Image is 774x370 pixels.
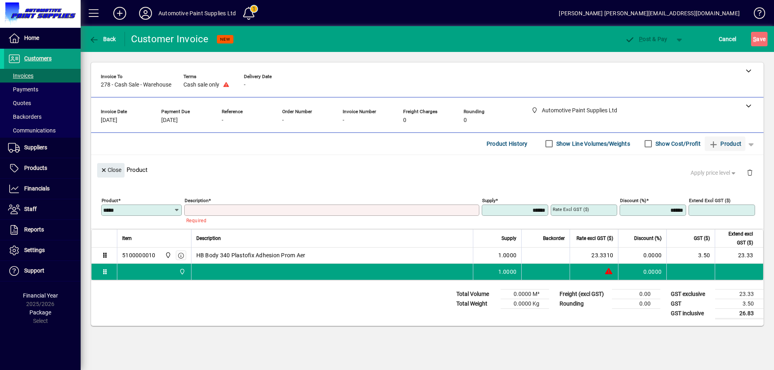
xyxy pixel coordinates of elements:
span: Payments [8,86,38,93]
span: Quotes [8,100,31,106]
label: Show Cost/Profit [654,140,701,148]
a: Communications [4,124,81,137]
span: Discount (%) [634,234,662,243]
span: Backorder [543,234,565,243]
span: Item [122,234,132,243]
span: Product History [487,137,528,150]
button: Save [751,32,768,46]
span: ost & Pay [625,36,668,42]
mat-label: Rate excl GST ($) [553,207,589,212]
span: P [639,36,643,42]
button: Close [97,163,125,178]
div: [PERSON_NAME] [PERSON_NAME][EMAIL_ADDRESS][DOMAIN_NAME] [559,7,740,20]
app-page-header-button: Back [81,32,125,46]
span: [DATE] [101,117,117,124]
span: S [753,36,756,42]
a: Home [4,28,81,48]
span: Customers [24,55,52,62]
mat-label: Supply [482,197,495,203]
span: Financial Year [23,292,58,299]
span: 0 [464,117,467,124]
span: Extend excl GST ($) [720,229,753,247]
a: Staff [4,199,81,219]
app-page-header-button: Delete [740,169,759,176]
span: Rate excl GST ($) [576,234,613,243]
span: Package [29,309,51,316]
a: Settings [4,240,81,260]
span: Invoices [8,72,33,79]
button: Profile [133,6,158,21]
td: GST [667,299,715,308]
span: Close [100,163,121,177]
div: Customer Invoice [131,33,209,45]
td: 0.00 [612,299,660,308]
span: 1.0000 [498,268,517,276]
button: Apply price level [687,165,741,180]
div: Automotive Paint Supplies Ltd [158,7,236,20]
span: Automotive Paint Supplies Ltd [163,251,172,260]
span: Cancel [719,33,737,45]
td: 0.00 [612,289,660,299]
td: Total Volume [452,289,501,299]
mat-label: Discount (%) [620,197,646,203]
button: Post & Pay [621,32,672,46]
span: - [222,117,223,124]
td: 0.0000 Kg [501,299,549,308]
mat-label: Product [102,197,118,203]
div: 23.3310 [575,251,613,259]
td: 26.83 [715,308,764,318]
a: Knowledge Base [748,2,764,28]
span: 0 [403,117,406,124]
button: Add [107,6,133,21]
td: 0.0000 M³ [501,289,549,299]
span: 1.0000 [498,251,517,259]
span: 278 - Cash Sale - Warehouse [101,82,171,88]
a: Financials [4,179,81,199]
span: Suppliers [24,144,47,151]
mat-label: Extend excl GST ($) [689,197,730,203]
span: Communications [8,127,56,134]
td: 0.0000 [618,264,666,280]
a: Suppliers [4,138,81,158]
span: - [282,117,284,124]
span: Support [24,267,44,274]
span: Reports [24,226,44,233]
td: GST inclusive [667,308,715,318]
td: Rounding [556,299,612,308]
span: Staff [24,206,37,212]
button: Delete [740,163,759,182]
div: 5100000010 [122,251,156,259]
button: Product History [483,136,531,151]
a: Invoices [4,69,81,83]
span: [DATE] [161,117,178,124]
span: - [244,82,246,88]
span: Backorders [8,114,42,120]
td: 23.33 [715,248,763,264]
span: Cash sale only [183,82,219,88]
span: HB Body 340 Plastofix Adhesion Prom Aer [196,251,306,259]
td: Freight (excl GST) [556,289,612,299]
td: 23.33 [715,289,764,299]
td: 3.50 [715,299,764,308]
span: NEW [220,37,230,42]
div: Product [91,155,764,184]
span: Back [89,36,116,42]
td: GST exclusive [667,289,715,299]
mat-error: Required [186,216,473,224]
a: Support [4,261,81,281]
span: ave [753,33,766,45]
label: Show Line Volumes/Weights [555,140,630,148]
mat-label: Description [185,197,208,203]
span: Products [24,165,47,171]
td: 3.50 [666,248,715,264]
td: Total Weight [452,299,501,308]
a: Reports [4,220,81,240]
button: Cancel [717,32,739,46]
a: Products [4,158,81,178]
span: Settings [24,247,45,253]
span: - [343,117,344,124]
span: Apply price level [691,169,737,177]
a: Quotes [4,96,81,110]
span: Home [24,35,39,41]
span: GST ($) [694,234,710,243]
